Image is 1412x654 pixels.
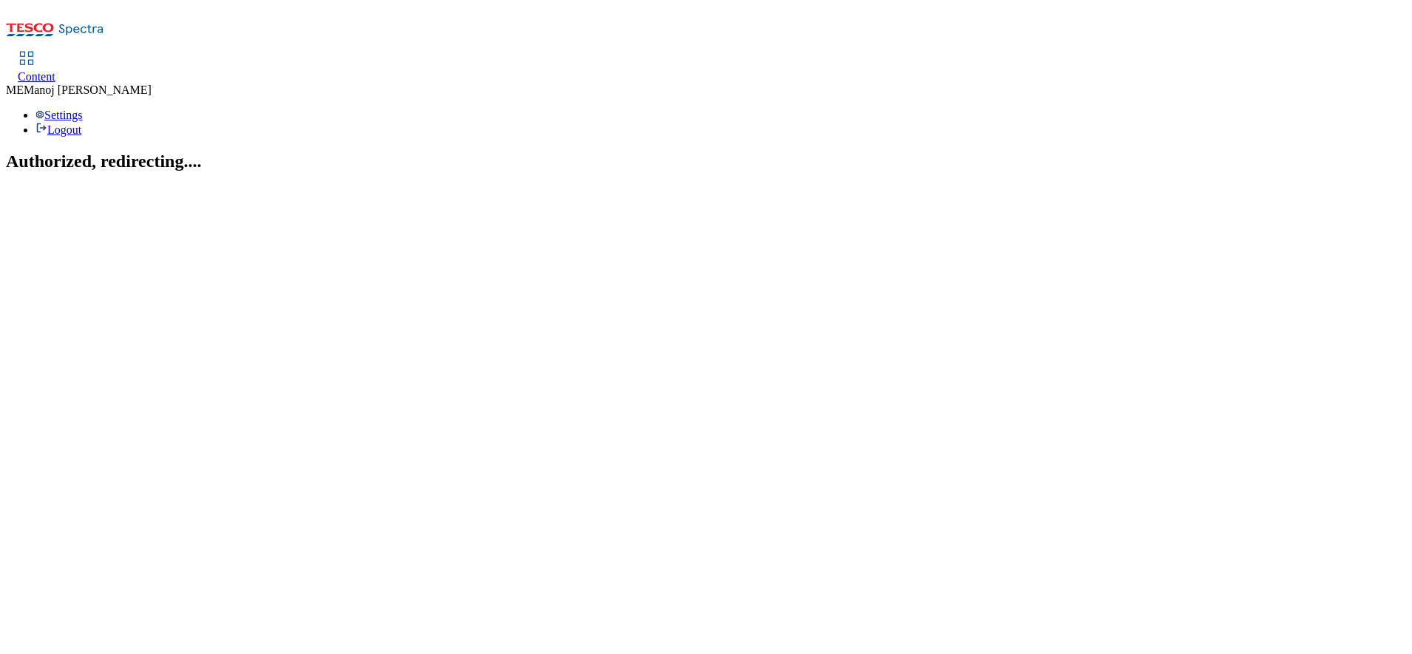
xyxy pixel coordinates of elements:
h2: Authorized, redirecting.... [6,151,1406,171]
a: Content [18,52,55,84]
span: Content [18,70,55,83]
a: Settings [35,109,83,121]
span: Manoj [PERSON_NAME] [24,84,152,96]
span: ME [6,84,24,96]
a: Logout [35,123,81,136]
